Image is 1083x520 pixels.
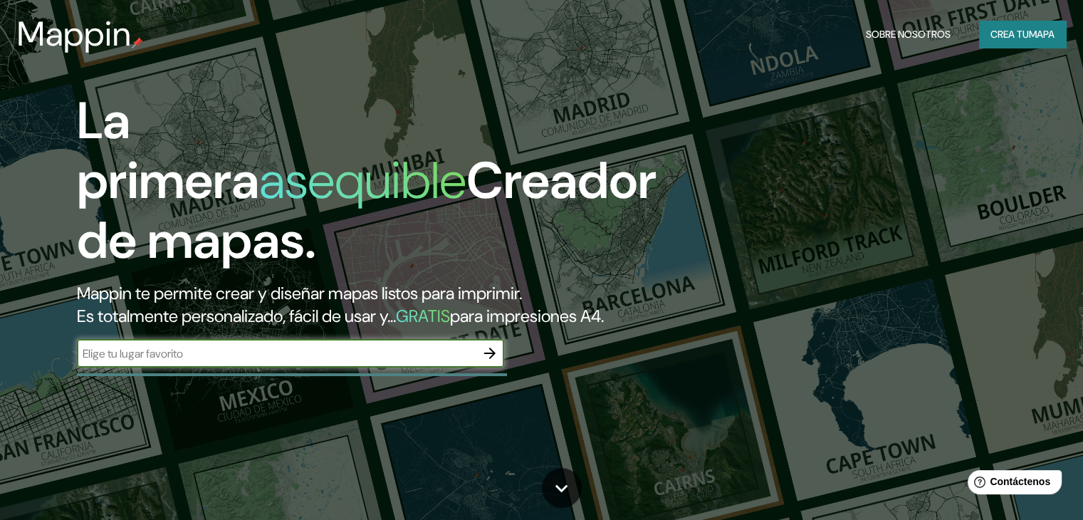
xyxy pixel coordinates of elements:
font: asequible [259,147,466,214]
button: Sobre nosotros [860,21,956,48]
font: Sobre nosotros [866,28,951,41]
img: pin de mapeo [132,37,143,48]
font: La primera [77,88,259,214]
font: para impresiones A4. [450,305,604,327]
input: Elige tu lugar favorito [77,345,476,362]
iframe: Lanzador de widgets de ayuda [956,464,1067,504]
font: Crea tu [990,28,1029,41]
font: Creador de mapas. [77,147,656,274]
button: Crea tumapa [979,21,1066,48]
font: mapa [1029,28,1055,41]
font: Es totalmente personalizado, fácil de usar y... [77,305,396,327]
font: Mappin te permite crear y diseñar mapas listos para imprimir. [77,282,522,304]
font: Mappin [17,11,132,56]
font: GRATIS [396,305,450,327]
